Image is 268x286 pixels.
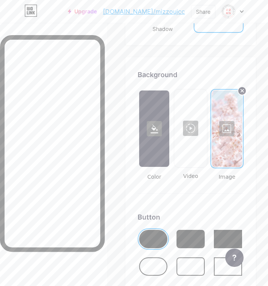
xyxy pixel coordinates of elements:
span: Image [210,173,244,181]
div: Share [196,8,210,16]
a: Upgrade [68,8,97,15]
a: [DOMAIN_NAME]/mizzoujcc [103,7,185,16]
div: Shadow [138,25,188,33]
span: Color [138,173,171,181]
div: Button [138,212,244,222]
img: mizzoujcc [221,4,236,19]
div: Background [138,69,244,80]
span: Video [174,172,207,180]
